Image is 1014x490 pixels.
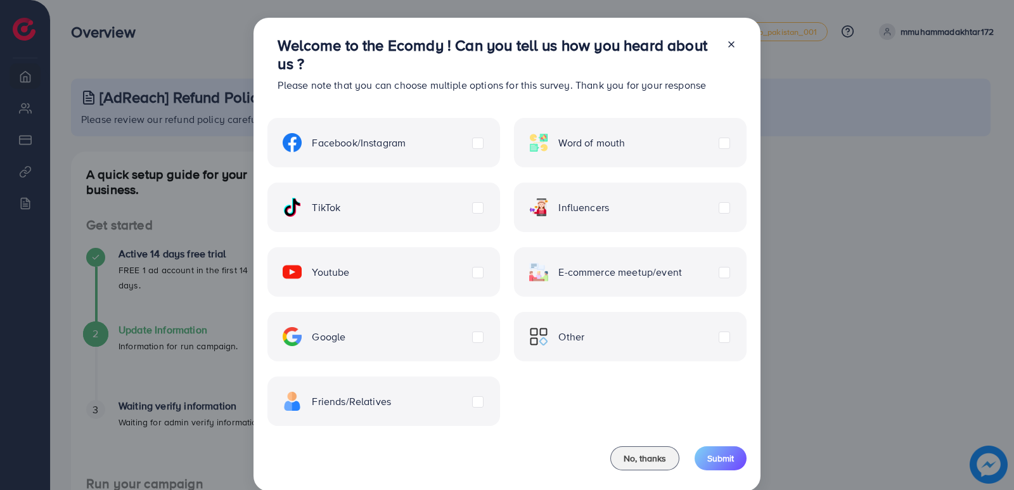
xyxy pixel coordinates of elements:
[529,327,548,346] img: ic-other.99c3e012.svg
[312,265,349,280] span: Youtube
[283,198,302,217] img: ic-tiktok.4b20a09a.svg
[312,200,340,215] span: TikTok
[558,200,609,215] span: Influencers
[558,136,625,150] span: Word of mouth
[312,136,406,150] span: Facebook/Instagram
[707,452,734,465] span: Submit
[624,452,666,465] span: No, thanks
[529,133,548,152] img: ic-word-of-mouth.a439123d.svg
[283,327,302,346] img: ic-google.5bdd9b68.svg
[283,262,302,281] img: ic-youtube.715a0ca2.svg
[283,392,302,411] img: ic-freind.8e9a9d08.svg
[529,198,548,217] img: ic-influencers.a620ad43.svg
[558,265,682,280] span: E-commerce meetup/event
[610,446,679,470] button: No, thanks
[695,446,747,470] button: Submit
[312,394,391,409] span: Friends/Relatives
[278,36,716,73] h3: Welcome to the Ecomdy ! Can you tell us how you heard about us ?
[558,330,584,344] span: Other
[529,262,548,281] img: ic-ecommerce.d1fa3848.svg
[278,77,716,93] p: Please note that you can choose multiple options for this survey. Thank you for your response
[312,330,345,344] span: Google
[283,133,302,152] img: ic-facebook.134605ef.svg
